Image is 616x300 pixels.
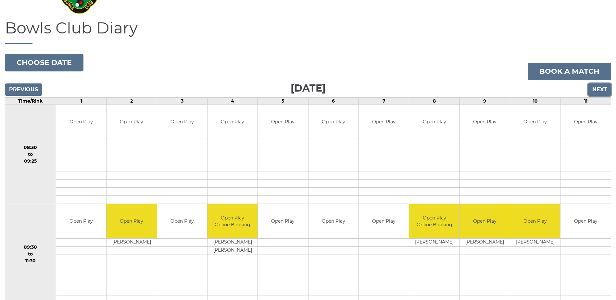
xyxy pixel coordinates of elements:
[460,105,510,139] td: Open Play
[107,204,157,238] td: Open Play
[359,105,409,139] td: Open Play
[5,19,611,44] h1: Bowls Club Diary
[207,238,258,246] td: [PERSON_NAME]
[56,97,106,105] td: 1
[308,204,358,238] td: Open Play
[359,97,409,105] td: 7
[157,97,207,105] td: 3
[510,97,560,105] td: 10
[107,97,157,105] td: 2
[528,63,611,80] a: Book a match
[588,83,611,96] input: Next
[207,246,258,255] td: [PERSON_NAME]
[308,97,358,105] td: 6
[107,238,157,246] td: [PERSON_NAME]
[409,204,459,238] td: Open Play Online Booking
[107,105,157,139] td: Open Play
[207,97,258,105] td: 4
[409,238,459,246] td: [PERSON_NAME]
[460,204,510,238] td: Open Play
[157,105,207,139] td: Open Play
[5,83,42,96] input: Previous
[258,97,308,105] td: 5
[207,204,258,238] td: Open Play Online Booking
[409,97,459,105] td: 8
[308,105,358,139] td: Open Play
[5,105,56,204] td: 08:30 to 09:25
[510,204,560,238] td: Open Play
[5,54,83,71] button: Choose date
[560,105,611,139] td: Open Play
[258,105,308,139] td: Open Play
[359,204,409,238] td: Open Play
[409,105,459,139] td: Open Play
[560,97,611,105] td: 11
[460,238,510,246] td: [PERSON_NAME]
[207,105,258,139] td: Open Play
[510,238,560,246] td: [PERSON_NAME]
[560,204,611,238] td: Open Play
[459,97,510,105] td: 9
[157,204,207,238] td: Open Play
[56,204,106,238] td: Open Play
[258,204,308,238] td: Open Play
[56,105,106,139] td: Open Play
[5,97,56,105] td: Time/Rink
[510,105,560,139] td: Open Play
